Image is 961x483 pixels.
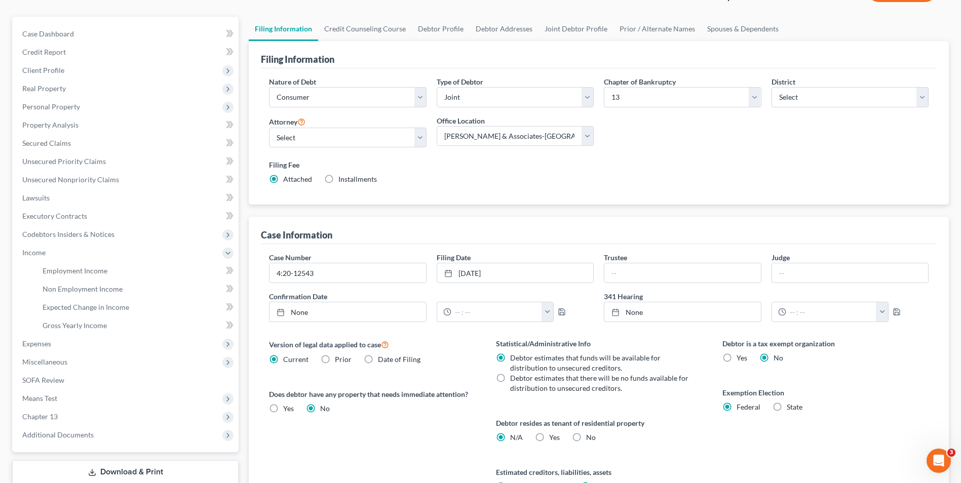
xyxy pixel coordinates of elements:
[269,159,929,170] label: Filing Fee
[14,189,239,207] a: Lawsuits
[772,263,928,283] input: --
[335,355,352,364] span: Prior
[261,229,332,241] div: Case Information
[269,389,475,399] label: Does debtor have any property that needs immediate attention?
[496,418,702,428] label: Debtor resides as tenant of residential property
[772,76,795,87] label: District
[34,280,239,298] a: Non Employment Income
[318,17,412,41] a: Credit Counseling Course
[269,252,312,263] label: Case Number
[269,76,316,87] label: Nature of Debt
[451,302,542,321] input: -- : --
[14,171,239,189] a: Unsecured Nonpriority Claims
[604,252,627,263] label: Trustee
[34,262,239,280] a: Employment Income
[22,139,71,147] span: Secured Claims
[604,263,760,283] input: --
[249,17,318,41] a: Filing Information
[701,17,785,41] a: Spouses & Dependents
[22,84,66,93] span: Real Property
[22,175,119,184] span: Unsecured Nonpriority Claims
[261,53,334,65] div: Filing Information
[14,207,239,225] a: Executory Contracts
[22,230,114,238] span: Codebtors Insiders & Notices
[772,252,790,263] label: Judge
[412,17,470,41] a: Debtor Profile
[22,248,46,257] span: Income
[510,433,523,441] span: N/A
[586,433,596,441] span: No
[539,17,613,41] a: Joint Debtor Profile
[22,376,64,384] span: SOFA Review
[270,263,426,283] input: Enter case number...
[470,17,539,41] a: Debtor Addresses
[283,355,309,364] span: Current
[604,76,676,87] label: Chapter of Bankruptcy
[510,353,661,372] span: Debtor estimates that funds will be available for distribution to unsecured creditors.
[722,338,929,349] label: Debtor is a tax exempt organization
[599,291,934,302] label: 341 Hearing
[22,394,57,402] span: Means Test
[378,355,420,364] span: Date of Filing
[22,102,80,111] span: Personal Property
[496,338,702,349] label: Statistical/Administrative Info
[787,402,802,411] span: State
[927,449,951,473] iframe: Intercom live chat
[22,29,74,38] span: Case Dashboard
[270,302,426,321] a: None
[604,302,760,321] a: None
[496,467,702,477] label: Estimated creditors, liabilities, assets
[947,449,955,457] span: 3
[14,152,239,171] a: Unsecured Priority Claims
[549,433,560,441] span: Yes
[43,285,123,293] span: Non Employment Income
[14,116,239,134] a: Property Analysis
[269,338,475,350] label: Version of legal data applied to case
[34,316,239,335] a: Gross Yearly Income
[14,371,239,389] a: SOFA Review
[34,298,239,316] a: Expected Change in Income
[269,115,305,128] label: Attorney
[43,266,107,275] span: Employment Income
[22,357,67,366] span: Miscellaneous
[43,303,129,311] span: Expected Change in Income
[22,66,64,74] span: Client Profile
[22,430,94,439] span: Additional Documents
[22,157,106,166] span: Unsecured Priority Claims
[43,321,107,330] span: Gross Yearly Income
[22,339,51,348] span: Expenses
[437,115,485,126] label: Office Location
[22,48,66,56] span: Credit Report
[437,252,471,263] label: Filing Date
[14,43,239,61] a: Credit Report
[14,25,239,43] a: Case Dashboard
[283,404,294,413] span: Yes
[283,175,312,183] span: Attached
[437,76,483,87] label: Type of Debtor
[338,175,377,183] span: Installments
[22,212,87,220] span: Executory Contracts
[320,404,330,413] span: No
[437,263,593,283] a: [DATE]
[737,353,747,362] span: Yes
[22,193,50,202] span: Lawsuits
[22,120,79,129] span: Property Analysis
[722,387,929,398] label: Exemption Election
[264,291,599,302] label: Confirmation Date
[510,374,688,392] span: Debtor estimates that there will be no funds available for distribution to unsecured creditors.
[14,134,239,152] a: Secured Claims
[737,402,760,411] span: Federal
[22,412,58,421] span: Chapter 13
[786,302,877,321] input: -- : --
[774,353,783,362] span: No
[613,17,701,41] a: Prior / Alternate Names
